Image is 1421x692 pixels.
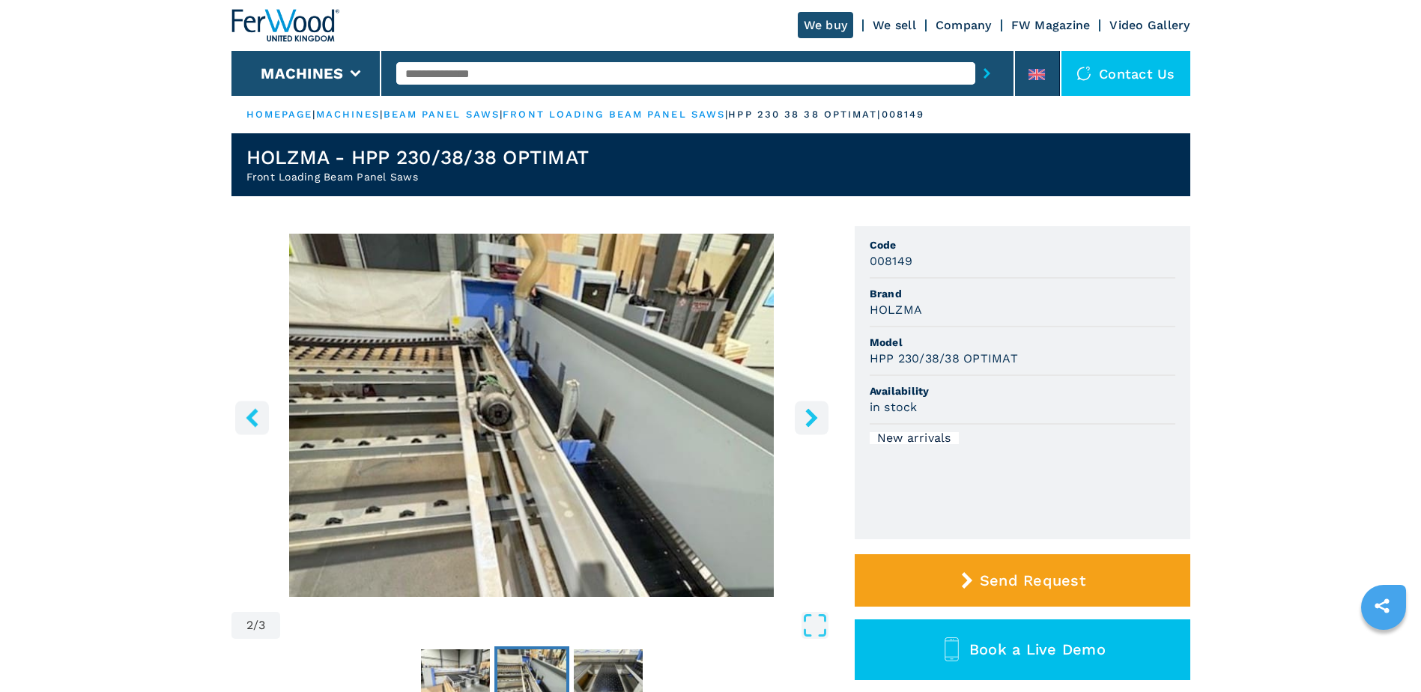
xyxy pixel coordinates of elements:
a: Video Gallery [1109,18,1190,32]
button: submit-button [975,56,999,91]
span: 3 [258,619,265,631]
a: HOMEPAGE [246,109,313,120]
span: | [725,109,728,120]
button: Send Request [855,554,1190,607]
span: Availability [870,383,1175,398]
span: | [500,109,503,120]
button: Open Fullscreen [284,612,828,639]
p: hpp 230 38 38 optimat | [728,108,881,121]
span: Brand [870,286,1175,301]
h3: HOLZMA [870,301,923,318]
a: We sell [873,18,916,32]
img: Ferwood [231,9,339,42]
a: beam panel saws [384,109,500,120]
span: / [253,619,258,631]
span: Send Request [980,571,1085,589]
h3: in stock [870,398,918,416]
h1: HOLZMA - HPP 230/38/38 OPTIMAT [246,145,590,169]
a: FW Magazine [1011,18,1091,32]
div: New arrivals [870,432,959,444]
span: Code [870,237,1175,252]
span: | [380,109,383,120]
h3: HPP 230/38/38 OPTIMAT [870,350,1018,367]
a: We buy [798,12,854,38]
span: 2 [246,619,253,631]
iframe: Chat [1357,625,1410,681]
span: Model [870,335,1175,350]
span: | [312,109,315,120]
a: Company [936,18,992,32]
div: Contact us [1061,51,1190,96]
p: 008149 [882,108,925,121]
a: front loading beam panel saws [503,109,725,120]
h3: 008149 [870,252,913,270]
a: sharethis [1363,587,1401,625]
a: machines [316,109,381,120]
img: Contact us [1076,66,1091,81]
button: Book a Live Demo [855,619,1190,680]
h2: Front Loading Beam Panel Saws [246,169,590,184]
button: left-button [235,401,269,434]
button: Machines [261,64,343,82]
span: Book a Live Demo [969,640,1106,658]
img: Front Loading Beam Panel Saws HOLZMA HPP 230/38/38 OPTIMAT [231,234,832,597]
button: right-button [795,401,828,434]
div: Go to Slide 2 [231,234,832,597]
